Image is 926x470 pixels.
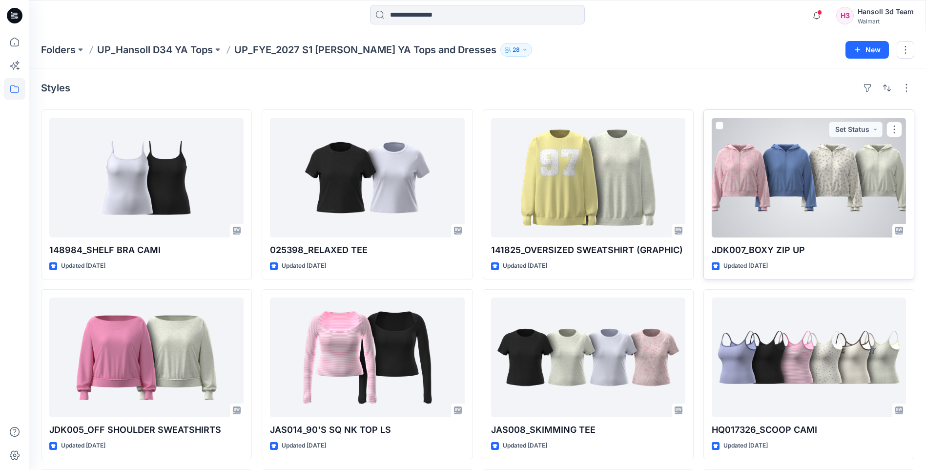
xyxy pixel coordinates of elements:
[858,6,914,18] div: Hansoll 3d Team
[491,243,685,257] p: 141825_OVERSIZED SWEATSHIRT (GRAPHIC)
[845,41,889,59] button: New
[513,44,520,55] p: 28
[723,261,768,271] p: Updated [DATE]
[49,118,244,237] a: 148984_SHELF BRA CAMI
[282,441,326,451] p: Updated [DATE]
[49,423,244,437] p: JDK005_OFF SHOULDER SWEATSHIRTS
[270,423,464,437] p: JAS014_90'S SQ NK TOP LS
[97,43,213,57] a: UP_Hansoll D34 YA Tops
[836,7,854,24] div: H3
[41,82,70,94] h4: Styles
[712,243,906,257] p: JDK007_BOXY ZIP UP
[723,441,768,451] p: Updated [DATE]
[282,261,326,271] p: Updated [DATE]
[270,298,464,417] a: JAS014_90'S SQ NK TOP LS
[41,43,76,57] a: Folders
[270,243,464,257] p: 025398_RELAXED TEE
[270,118,464,237] a: 025398_RELAXED TEE
[61,441,105,451] p: Updated [DATE]
[49,298,244,417] a: JDK005_OFF SHOULDER SWEATSHIRTS
[503,261,547,271] p: Updated [DATE]
[234,43,496,57] p: UP_FYE_2027 S1 [PERSON_NAME] YA Tops and Dresses
[500,43,532,57] button: 28
[49,243,244,257] p: 148984_SHELF BRA CAMI
[712,423,906,437] p: HQ017326_SCOOP CAMI
[491,298,685,417] a: JAS008_SKIMMING TEE
[491,423,685,437] p: JAS008_SKIMMING TEE
[858,18,914,25] div: Walmart
[712,118,906,237] a: JDK007_BOXY ZIP UP
[61,261,105,271] p: Updated [DATE]
[712,298,906,417] a: HQ017326_SCOOP CAMI
[503,441,547,451] p: Updated [DATE]
[491,118,685,237] a: 141825_OVERSIZED SWEATSHIRT (GRAPHIC)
